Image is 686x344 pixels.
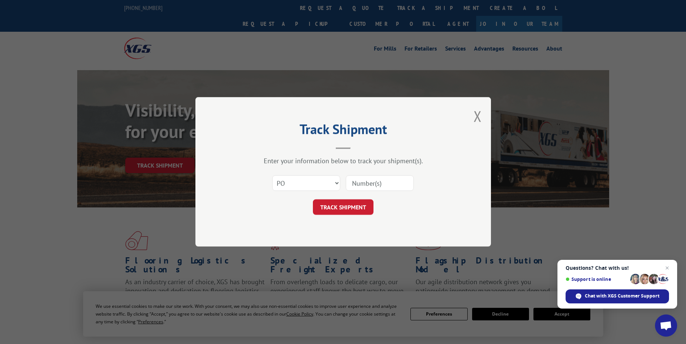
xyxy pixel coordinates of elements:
[663,264,672,272] span: Close chat
[232,157,454,165] div: Enter your information below to track your shipment(s).
[566,289,669,303] div: Chat with XGS Customer Support
[346,176,414,191] input: Number(s)
[313,200,373,215] button: TRACK SHIPMENT
[474,106,482,126] button: Close modal
[566,265,669,271] span: Questions? Chat with us!
[232,124,454,138] h2: Track Shipment
[566,276,628,282] span: Support is online
[585,293,659,299] span: Chat with XGS Customer Support
[655,314,677,337] div: Open chat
